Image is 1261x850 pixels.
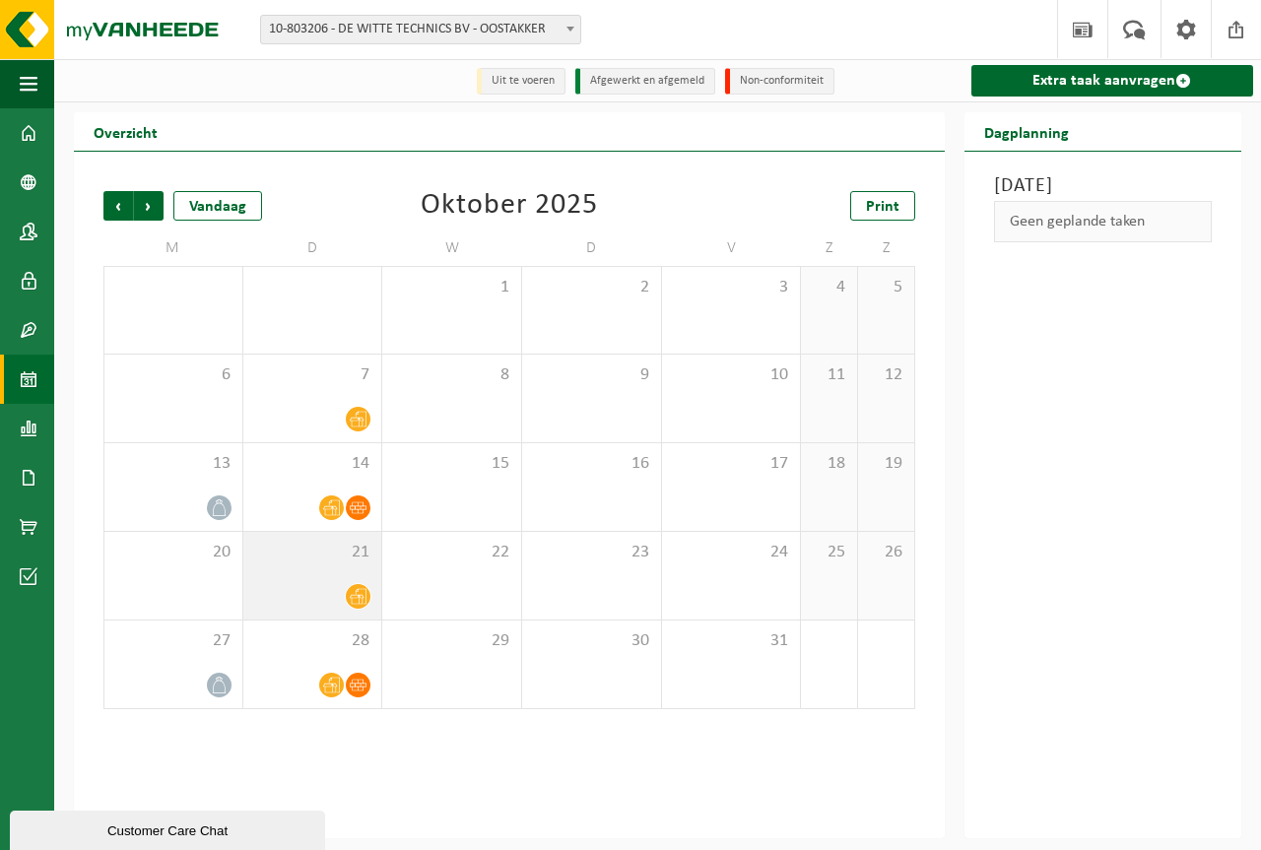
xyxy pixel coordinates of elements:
[672,277,791,298] span: 3
[811,364,847,386] span: 11
[114,630,232,652] span: 27
[74,112,177,151] h2: Overzicht
[672,364,791,386] span: 10
[392,277,511,298] span: 1
[253,364,372,386] span: 7
[801,230,858,266] td: Z
[103,230,243,266] td: M
[868,453,904,475] span: 19
[672,542,791,563] span: 24
[868,364,904,386] span: 12
[725,68,834,95] li: Non-conformiteit
[532,630,651,652] span: 30
[971,65,1253,97] a: Extra taak aanvragen
[392,542,511,563] span: 22
[10,807,329,850] iframe: chat widget
[811,277,847,298] span: 4
[868,277,904,298] span: 5
[253,453,372,475] span: 14
[994,171,1212,201] h3: [DATE]
[114,364,232,386] span: 6
[672,630,791,652] span: 31
[392,453,511,475] span: 15
[532,542,651,563] span: 23
[260,15,581,44] span: 10-803206 - DE WITTE TECHNICS BV - OOSTAKKER
[392,364,511,386] span: 8
[662,230,802,266] td: V
[477,68,565,95] li: Uit te voeren
[532,277,651,298] span: 2
[858,230,915,266] td: Z
[672,453,791,475] span: 17
[261,16,580,43] span: 10-803206 - DE WITTE TECHNICS BV - OOSTAKKER
[964,112,1089,151] h2: Dagplanning
[575,68,715,95] li: Afgewerkt en afgemeld
[811,453,847,475] span: 18
[850,191,915,221] a: Print
[866,199,899,215] span: Print
[421,191,598,221] div: Oktober 2025
[243,230,383,266] td: D
[253,542,372,563] span: 21
[868,542,904,563] span: 26
[532,453,651,475] span: 16
[114,542,232,563] span: 20
[173,191,262,221] div: Vandaag
[382,230,522,266] td: W
[811,542,847,563] span: 25
[114,453,232,475] span: 13
[522,230,662,266] td: D
[253,630,372,652] span: 28
[532,364,651,386] span: 9
[994,201,1212,242] div: Geen geplande taken
[392,630,511,652] span: 29
[103,191,133,221] span: Vorige
[134,191,164,221] span: Volgende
